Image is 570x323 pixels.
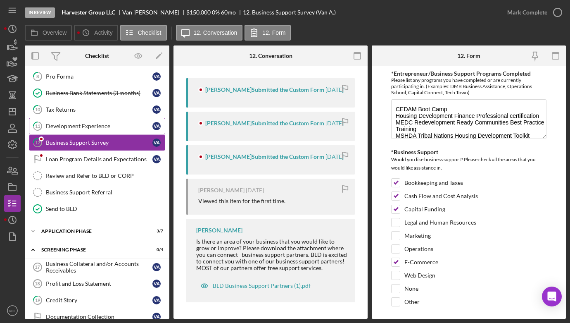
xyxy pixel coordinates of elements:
[404,192,478,200] label: Cash Flow and Cost Analysis
[41,229,142,234] div: Application Phase
[43,29,66,36] label: Overview
[457,53,480,59] div: 12. Form
[148,229,163,234] div: 3 / 7
[221,9,236,16] div: 60 mo
[94,29,112,36] label: Activity
[245,25,291,41] button: 12. Form
[62,9,115,16] b: Harvester Group LLC
[29,275,165,292] a: 18Profit and Loss StatementVA
[507,4,547,21] div: Mark Complete
[29,259,165,275] a: 17Business Collateral and/or Accounts ReceivablesVA
[205,86,324,93] div: [PERSON_NAME] Submitted the Custom Form
[46,123,152,129] div: Development Experience
[194,29,237,36] label: 12. Conversation
[243,9,336,16] div: 12. Business Support Survey (Van A.)
[46,280,152,287] div: Profit and Loss Statement
[29,167,165,184] a: Review and Refer to BLD or CORP
[46,189,165,196] div: Business Support Referral
[35,107,40,112] tspan: 10
[29,184,165,201] a: Business Support Referral
[46,73,152,80] div: Pro Forma
[152,105,161,114] div: V A
[122,9,186,16] div: Van [PERSON_NAME]
[196,278,315,294] button: BLD Business Support Partners (1).pdf
[35,265,40,270] tspan: 17
[404,245,433,253] label: Operations
[391,77,546,96] div: Please list any programs you have completed or are currently participating in. (Examples: DMB Bus...
[404,218,476,227] label: Legal and Human Resources
[152,72,161,81] div: V A
[29,85,165,101] a: Business Bank Statements (3 months)VA
[186,9,211,16] span: $150,000
[29,151,165,167] a: Loan Program Details and ExpectationsVA
[198,198,285,204] div: Viewed this item for the first time.
[499,4,566,21] button: Mark Complete
[46,172,165,179] div: Review and Refer to BLD or CORP
[46,106,152,113] div: Tax Returns
[391,149,546,156] div: *Business Support
[404,285,418,293] label: None
[152,89,161,97] div: V A
[46,206,165,212] div: Send to BLD
[138,29,161,36] label: Checklist
[152,280,161,288] div: V A
[404,298,420,306] label: Other
[148,247,163,252] div: 0 / 4
[404,258,438,266] label: E-Commerce
[25,7,55,18] div: In Review
[152,296,161,304] div: V A
[35,281,40,286] tspan: 18
[152,139,161,147] div: V A
[213,282,311,289] div: BLD Business Support Partners (1).pdf
[29,68,165,85] a: 8Pro FormaVA
[196,227,242,234] div: [PERSON_NAME]
[249,53,292,59] div: 12. Conversation
[74,25,118,41] button: Activity
[46,297,152,304] div: Credit Story
[325,86,344,93] time: 2025-08-06 20:18
[404,232,431,240] label: Marketing
[4,302,21,319] button: MD
[120,25,167,41] button: Checklist
[246,187,264,194] time: 2025-07-17 23:40
[152,263,161,271] div: V A
[9,309,16,313] text: MD
[152,155,161,163] div: V A
[325,153,344,160] time: 2025-08-06 02:49
[205,153,324,160] div: [PERSON_NAME] Submitted the Custom Form
[46,90,152,96] div: Business Bank Statements (3 months)
[29,292,165,309] a: 19Credit StoryVA
[46,139,152,146] div: Business Support Survey
[198,187,245,194] div: [PERSON_NAME]
[152,122,161,130] div: V A
[391,99,546,139] textarea: CEDAM Boot Camp Housing Development Finance Professional certification MEDC Redevelopment Ready C...
[404,205,445,213] label: Capital Funding
[46,261,152,274] div: Business Collateral and/or Accounts Receivables
[85,53,109,59] div: Checklist
[391,70,531,77] label: *Entrepreneur/Business Support Programs Completed
[35,140,40,145] tspan: 12
[391,156,546,174] div: Would you like business support? Please check all the areas that you would like assistance in.
[29,201,165,217] a: Send to BLD
[212,9,220,16] div: 0 %
[46,313,152,320] div: Documentation Collection
[35,297,40,303] tspan: 19
[176,25,243,41] button: 12. Conversation
[25,25,72,41] button: Overview
[152,313,161,321] div: V A
[205,120,324,127] div: [PERSON_NAME] Submitted the Custom Form
[41,247,142,252] div: Screening Phase
[36,74,39,79] tspan: 8
[46,156,152,163] div: Loan Program Details and Expectations
[262,29,285,36] label: 12. Form
[196,238,347,271] div: Is there an area of your business that you would like to grow or improve? Please download the att...
[29,134,165,151] a: 12Business Support SurveyVA
[404,179,463,187] label: Bookkeeping and Taxes
[404,271,435,280] label: Web Design
[325,120,344,127] time: 2025-08-06 17:47
[29,118,165,134] a: 11Development ExperienceVA
[29,101,165,118] a: 10Tax ReturnsVA
[542,287,562,306] div: Open Intercom Messenger
[35,123,40,129] tspan: 11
